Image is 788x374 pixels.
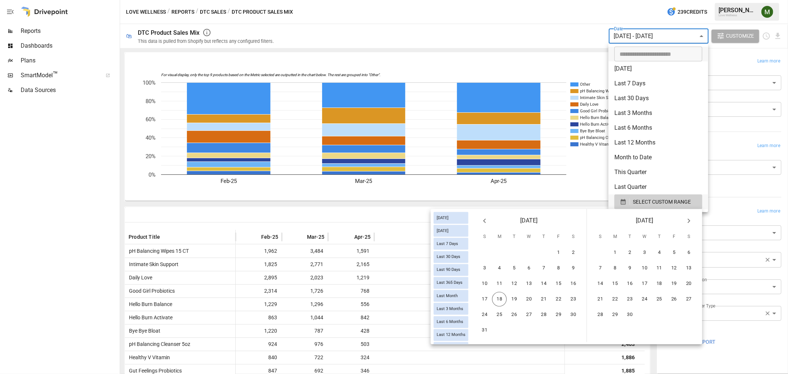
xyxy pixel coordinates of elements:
[622,276,637,291] button: 16
[594,230,607,245] span: Sunday
[593,292,608,307] button: 21
[477,292,492,307] button: 17
[552,230,565,245] span: Friday
[434,303,468,315] div: Last 3 Months
[551,307,566,322] button: 29
[434,277,468,289] div: Last 365 Days
[434,215,451,220] span: [DATE]
[682,292,696,307] button: 27
[622,245,637,260] button: 2
[536,261,551,276] button: 7
[551,261,566,276] button: 8
[638,230,651,245] span: Wednesday
[434,225,468,237] div: [DATE]
[434,333,468,337] span: Last 12 Months
[652,276,667,291] button: 18
[682,245,696,260] button: 6
[652,261,667,276] button: 11
[652,245,667,260] button: 4
[434,290,468,302] div: Last Month
[667,261,682,276] button: 12
[637,261,652,276] button: 10
[667,276,682,291] button: 19
[668,230,681,245] span: Friday
[434,342,468,354] div: Last Year
[492,261,507,276] button: 4
[492,276,507,291] button: 11
[633,197,691,207] span: SELECT CUSTOM RANGE
[522,276,536,291] button: 13
[567,230,580,245] span: Saturday
[608,76,708,91] li: Last 7 Days
[434,320,466,324] span: Last 6 Months
[493,230,506,245] span: Monday
[566,292,581,307] button: 23
[522,230,536,245] span: Wednesday
[478,230,491,245] span: Sunday
[434,293,461,298] span: Last Month
[682,230,696,245] span: Saturday
[566,261,581,276] button: 9
[434,212,468,224] div: [DATE]
[608,135,708,150] li: Last 12 Months
[477,276,492,291] button: 10
[608,61,708,76] li: [DATE]
[593,261,608,276] button: 7
[652,292,667,307] button: 25
[637,245,652,260] button: 3
[682,214,696,228] button: Next month
[536,276,551,291] button: 14
[434,280,465,285] span: Last 365 Days
[434,329,468,341] div: Last 12 Months
[667,245,682,260] button: 5
[522,292,536,307] button: 20
[520,216,538,226] span: [DATE]
[551,276,566,291] button: 15
[492,292,507,307] button: 18
[434,316,468,328] div: Last 6 Months
[477,323,492,338] button: 31
[536,292,551,307] button: 21
[593,307,608,322] button: 28
[507,276,522,291] button: 12
[507,261,522,276] button: 5
[477,307,492,322] button: 24
[608,120,708,135] li: Last 6 Months
[522,307,536,322] button: 27
[566,276,581,291] button: 16
[614,194,702,209] button: SELECT CUSTOM RANGE
[608,165,708,180] li: This Quarter
[637,292,652,307] button: 24
[682,276,696,291] button: 20
[608,261,622,276] button: 8
[434,251,468,263] div: Last 30 Days
[622,261,637,276] button: 9
[667,292,682,307] button: 26
[536,307,551,322] button: 28
[653,230,666,245] span: Thursday
[566,245,581,260] button: 2
[477,261,492,276] button: 3
[682,261,696,276] button: 13
[508,230,521,245] span: Tuesday
[608,230,622,245] span: Monday
[608,180,708,194] li: Last Quarter
[492,307,507,322] button: 25
[608,307,622,322] button: 29
[507,307,522,322] button: 26
[608,150,708,165] li: Month to Date
[434,255,463,259] span: Last 30 Days
[608,106,708,120] li: Last 3 Months
[537,230,550,245] span: Thursday
[434,306,466,311] span: Last 3 Months
[434,241,461,246] span: Last 7 Days
[622,292,637,307] button: 23
[551,245,566,260] button: 1
[551,292,566,307] button: 22
[623,230,637,245] span: Tuesday
[608,245,622,260] button: 1
[622,307,637,322] button: 30
[477,214,492,228] button: Previous month
[608,91,708,106] li: Last 30 Days
[566,307,581,322] button: 30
